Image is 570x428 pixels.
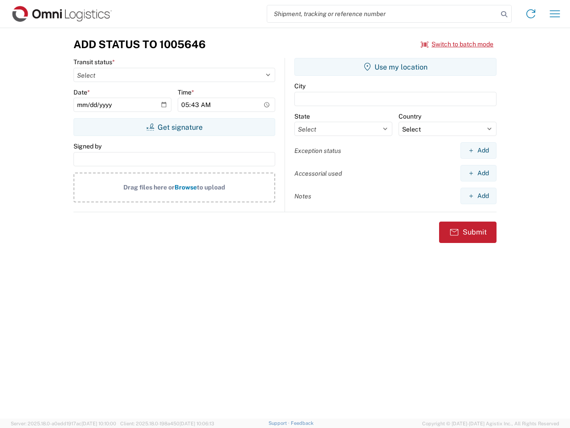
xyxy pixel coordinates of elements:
[399,112,421,120] label: Country
[73,88,90,96] label: Date
[294,192,311,200] label: Notes
[294,82,305,90] label: City
[178,88,194,96] label: Time
[291,420,313,426] a: Feedback
[11,421,116,426] span: Server: 2025.18.0-a0edd1917ac
[175,184,197,191] span: Browse
[267,5,498,22] input: Shipment, tracking or reference number
[120,421,214,426] span: Client: 2025.18.0-198a450
[294,147,341,155] label: Exception status
[73,58,115,66] label: Transit status
[73,142,102,150] label: Signed by
[179,421,214,426] span: [DATE] 10:06:13
[123,184,175,191] span: Drag files here or
[422,420,559,428] span: Copyright © [DATE]-[DATE] Agistix Inc., All Rights Reserved
[269,420,291,426] a: Support
[294,58,497,76] button: Use my location
[294,169,342,177] label: Accessorial used
[439,222,497,243] button: Submit
[81,421,116,426] span: [DATE] 10:10:00
[294,112,310,120] label: State
[197,184,225,191] span: to upload
[73,118,275,136] button: Get signature
[460,165,497,181] button: Add
[421,37,493,52] button: Switch to batch mode
[73,38,206,51] h3: Add Status to 1005646
[460,142,497,159] button: Add
[460,188,497,204] button: Add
